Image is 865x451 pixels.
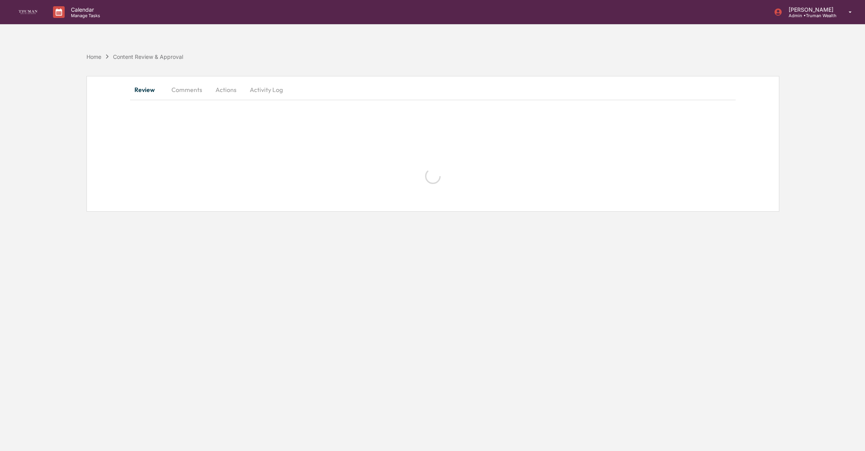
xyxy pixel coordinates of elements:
p: Calendar [65,6,104,13]
p: Admin • Truman Wealth [782,13,837,18]
button: Comments [165,80,208,99]
div: Content Review & Approval [113,53,183,60]
p: [PERSON_NAME] [782,6,837,13]
button: Actions [208,80,244,99]
div: secondary tabs example [130,80,736,99]
img: logo [19,10,37,14]
p: Manage Tasks [65,13,104,18]
button: Review [130,80,165,99]
button: Activity Log [244,80,289,99]
div: Home [86,53,101,60]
